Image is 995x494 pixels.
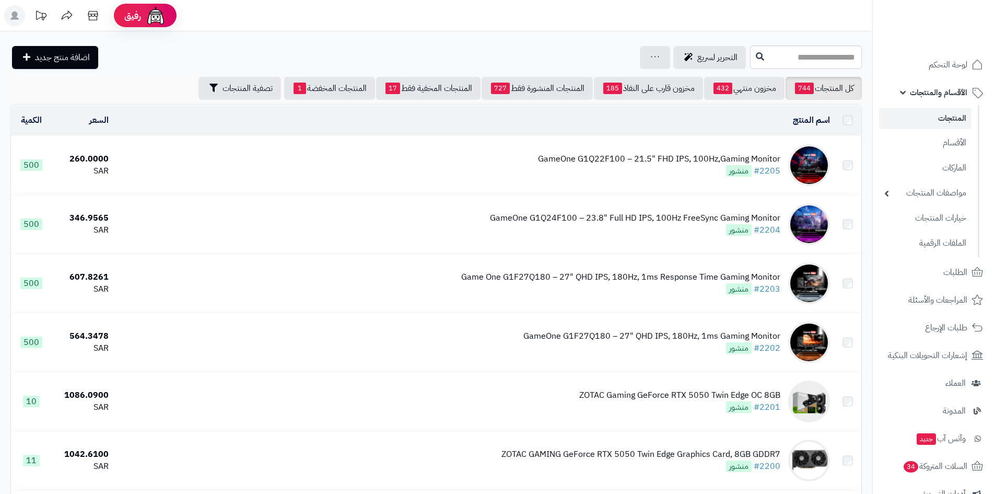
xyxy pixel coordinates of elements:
div: ZOTAC GAMING GeForce RTX 5050 Twin Edge Graphics Card, 8GB GDDR7 [501,449,780,461]
div: 564.3478 [55,330,109,342]
span: منشور [726,165,752,177]
div: SAR [55,461,109,473]
div: GameOne G1Q22F100 – 21.5" FHD IPS, 100Hz,Gaming Monitor [538,153,780,165]
a: المنتجات المخفية فقط17 [376,77,481,100]
span: الطلبات [943,265,967,280]
span: التحرير لسريع [697,51,738,64]
span: 500 [20,337,42,348]
img: GameOne G1Q24F100 – 23.8" Full HD IPS, 100Hz FreeSync Gaming Monitor [788,203,830,245]
span: 185 [603,83,622,94]
a: الماركات [879,157,971,179]
div: Game One G1F27Q180 – 27" QHD IPS, 180Hz, 1ms Response Time Gaming Monitor [461,271,780,283]
a: المنتجات [879,108,971,129]
span: 17 [385,83,400,94]
a: خيارات المنتجات [879,207,971,229]
div: SAR [55,401,109,413]
a: المراجعات والأسئلة [879,288,989,313]
span: لوحة التحكم [929,58,967,72]
span: 34 [903,461,918,473]
div: SAR [55,224,109,236]
span: 727 [491,83,510,94]
a: إشعارات التحويلات البنكية [879,343,989,368]
div: 1042.6100 [55,449,109,461]
a: المنتجات المخفضة1 [284,77,375,100]
a: التحرير لسريع [673,46,746,69]
a: السلات المتروكة34 [879,454,989,479]
a: #2203 [754,283,780,295]
div: SAR [55,342,109,354]
span: اضافة منتج جديد [35,51,90,64]
span: المراجعات والأسئلة [908,293,967,307]
a: مخزون منتهي432 [704,77,785,100]
a: طلبات الإرجاع [879,315,989,340]
img: GameOne G1F27Q180 – 27" QHD IPS, 180Hz, 1ms Gaming Monitor [788,321,830,363]
a: مخزون قارب على النفاذ185 [594,77,703,100]
span: 11 [23,455,40,466]
a: المدونة [879,398,989,423]
a: #2200 [754,460,780,473]
a: مواصفات المنتجات [879,182,971,204]
span: تصفية المنتجات [223,82,273,95]
div: GameOne G1F27Q180 – 27" QHD IPS, 180Hz, 1ms Gaming Monitor [523,330,780,342]
a: السعر [89,114,109,127]
a: الملفات الرقمية [879,232,971,255]
span: جديد [917,433,936,445]
span: 1 [294,83,306,94]
a: اضافة منتج جديد [12,46,98,69]
img: ZOTAC Gaming GeForce RTX 5050 Twin Edge OC 8GB [788,381,830,422]
a: العملاء [879,371,989,396]
div: GameOne G1Q24F100 – 23.8" Full HD IPS, 100Hz FreeSync Gaming Monitor [490,212,780,224]
img: Game One G1F27Q180 – 27" QHD IPS, 180Hz, 1ms Response Time Gaming Monitor [788,262,830,304]
div: 260.0000 [55,153,109,165]
span: منشور [726,461,752,472]
div: ZOTAC Gaming GeForce RTX 5050 Twin Edge OC 8GB [579,389,780,401]
a: #2201 [754,401,780,413]
a: المنتجات المنشورة فقط727 [482,77,593,100]
div: SAR [55,165,109,177]
span: 500 [20,219,42,230]
a: لوحة التحكم [879,52,989,77]
span: طلبات الإرجاع [925,320,967,335]
span: المدونة [943,404,966,418]
span: 744 [795,83,814,94]
span: الأقسام والمنتجات [910,85,967,100]
span: منشور [726,224,752,236]
a: #2205 [754,165,780,177]
div: 607.8261 [55,271,109,283]
span: 432 [713,83,732,94]
span: 10 [23,396,40,407]
a: الكمية [21,114,42,127]
a: وآتس آبجديد [879,426,989,451]
a: تحديثات المنصة [28,5,54,29]
div: SAR [55,283,109,295]
img: ZOTAC GAMING GeForce RTX 5050 Twin Edge Graphics Card, 8GB GDDR7 [788,440,830,481]
span: 500 [20,159,42,171]
a: #2204 [754,224,780,236]
a: الطلبات [879,260,989,285]
a: #2202 [754,342,780,354]
span: رفيق [124,9,141,22]
button: تصفية المنتجات [198,77,281,100]
span: السلات المتروكة [903,459,967,474]
a: اسم المنتج [793,114,830,127]
a: الأقسام [879,132,971,154]
div: 346.9565 [55,212,109,224]
span: منشور [726,401,752,413]
img: ai-face.png [145,5,166,26]
a: كل المنتجات744 [786,77,862,100]
span: وآتس آب [916,431,966,446]
span: 500 [20,278,42,289]
img: GameOne G1Q22F100 – 21.5" FHD IPS, 100Hz,Gaming Monitor [788,144,830,186]
img: logo-2.png [924,22,985,44]
span: العملاء [945,376,966,390]
span: منشور [726,342,752,354]
span: منشور [726,283,752,295]
span: إشعارات التحويلات البنكية [888,348,967,363]
div: 1086.0900 [55,389,109,401]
